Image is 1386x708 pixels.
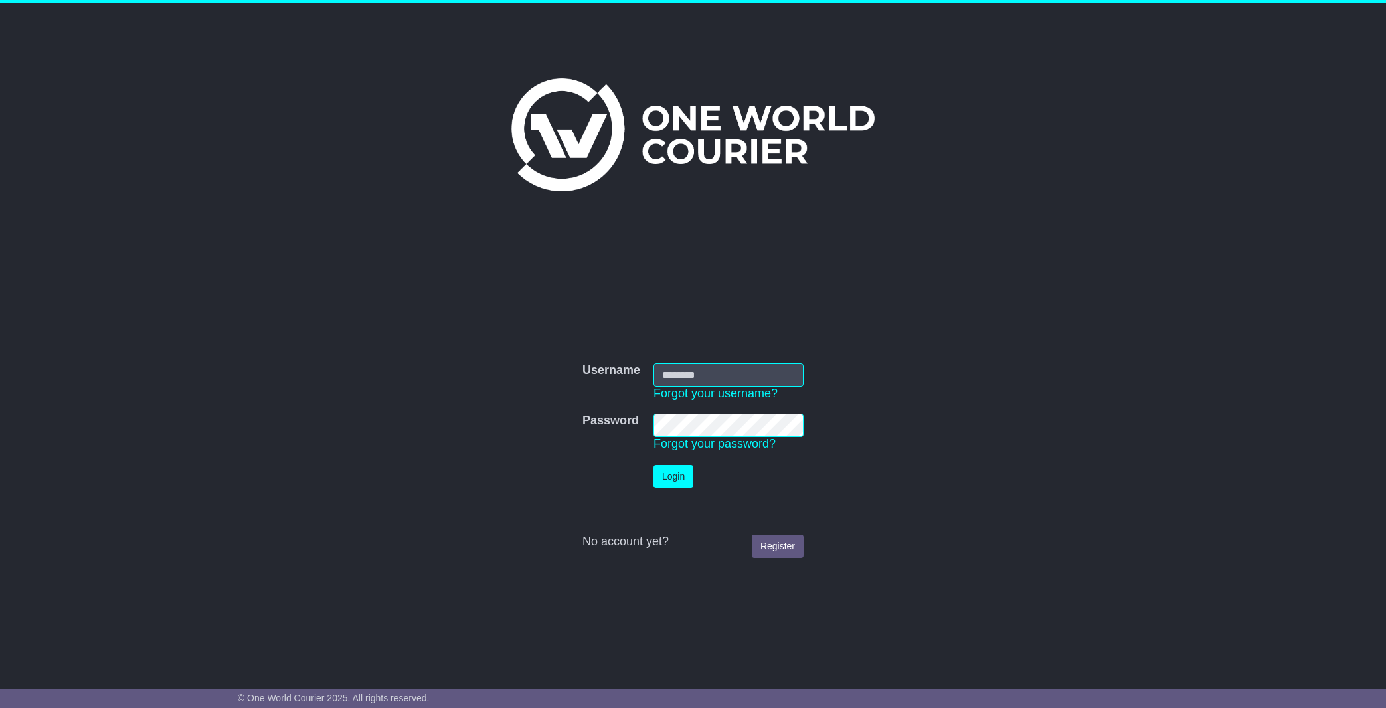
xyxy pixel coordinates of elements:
button: Login [653,465,693,488]
a: Register [752,535,804,558]
img: One World [511,78,874,191]
label: Password [582,414,639,428]
div: No account yet? [582,535,804,549]
a: Forgot your password? [653,437,776,450]
span: © One World Courier 2025. All rights reserved. [238,693,430,703]
label: Username [582,363,640,378]
a: Forgot your username? [653,387,778,400]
